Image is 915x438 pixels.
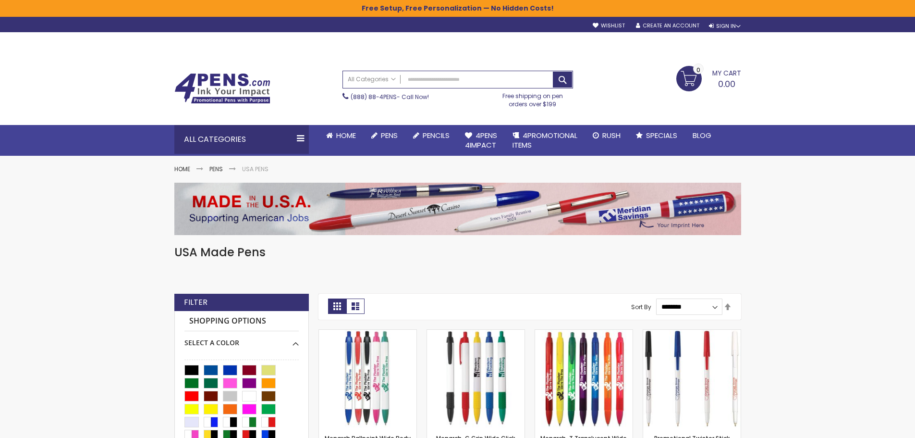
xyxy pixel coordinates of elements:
[535,329,633,338] a: Monarch-T Translucent Wide Click Ballpoint Pen
[328,299,346,314] strong: Grid
[174,183,741,235] img: USA Pens
[465,130,497,150] span: 4Pens 4impact
[336,130,356,140] span: Home
[364,125,405,146] a: Pens
[174,245,741,260] h1: USA Made Pens
[242,165,268,173] strong: USA Pens
[343,71,401,87] a: All Categories
[351,93,429,101] span: - Call Now!
[184,297,207,308] strong: Filter
[348,75,396,83] span: All Categories
[646,130,677,140] span: Specials
[209,165,223,173] a: Pens
[174,125,309,154] div: All Categories
[685,125,719,146] a: Blog
[643,330,741,427] img: Promotional Twister Stick Plastic Ballpoint Pen
[351,93,397,101] a: (888) 88-4PENS
[319,330,416,427] img: Monarch Ballpoint Wide Body Pen
[174,73,270,104] img: 4Pens Custom Pens and Promotional Products
[693,130,711,140] span: Blog
[636,22,699,29] a: Create an Account
[643,329,741,338] a: Promotional Twister Stick Plastic Ballpoint Pen
[381,130,398,140] span: Pens
[593,22,625,29] a: Wishlist
[427,330,525,427] img: Monarch-G Grip Wide Click Ballpoint Pen - White Body
[718,78,735,90] span: 0.00
[427,329,525,338] a: Monarch-G Grip Wide Click Ballpoint Pen - White Body
[676,66,741,90] a: 0.00 0
[319,329,416,338] a: Monarch Ballpoint Wide Body Pen
[184,331,299,348] div: Select A Color
[405,125,457,146] a: Pencils
[709,23,741,30] div: Sign In
[457,125,505,156] a: 4Pens4impact
[602,130,621,140] span: Rush
[585,125,628,146] a: Rush
[505,125,585,156] a: 4PROMOTIONALITEMS
[631,302,651,311] label: Sort By
[628,125,685,146] a: Specials
[512,130,577,150] span: 4PROMOTIONAL ITEMS
[423,130,450,140] span: Pencils
[696,65,700,75] span: 0
[184,311,299,332] strong: Shopping Options
[174,165,190,173] a: Home
[535,330,633,427] img: Monarch-T Translucent Wide Click Ballpoint Pen
[492,88,573,108] div: Free shipping on pen orders over $199
[318,125,364,146] a: Home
